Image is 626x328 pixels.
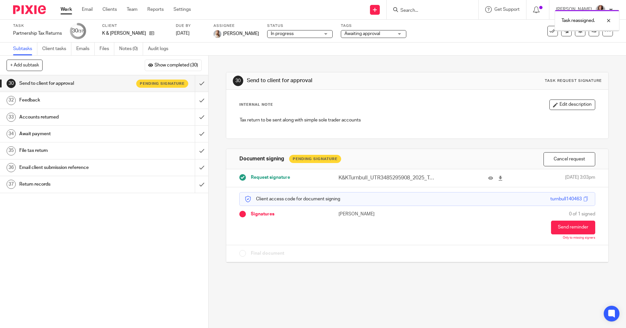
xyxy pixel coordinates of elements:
[562,17,595,24] p: Task reassigned.
[565,174,595,182] span: [DATE] 3:03pm
[13,23,62,28] label: Task
[19,79,132,88] h1: Send to client for approval
[549,100,595,110] button: Edit description
[72,27,84,35] div: 30
[82,6,93,13] a: Email
[19,112,132,122] h1: Accounts returned
[251,174,290,181] span: Request signature
[176,31,190,36] span: [DATE]
[550,196,582,202] div: turnbull140463
[100,43,114,55] a: Files
[543,152,595,166] button: Cancel request
[7,113,16,122] div: 33
[551,221,595,234] button: Send reminder
[7,129,16,138] div: 34
[289,155,341,163] div: Pending Signature
[213,23,259,28] label: Assignee
[13,43,37,55] a: Subtasks
[147,6,164,13] a: Reports
[19,95,132,105] h1: Feedback
[102,6,117,13] a: Clients
[61,6,72,13] a: Work
[7,163,16,172] div: 36
[42,43,71,55] a: Client tasks
[140,81,185,86] span: Pending signature
[19,129,132,139] h1: Await payment
[102,30,146,37] p: K & [PERSON_NAME]
[7,180,16,189] div: 37
[267,23,333,28] label: Status
[339,211,417,217] p: [PERSON_NAME]
[240,117,595,123] p: Tax return to be sent along with simple sole trader accounts
[569,211,595,217] span: 0 of 1 signed
[19,179,132,189] h1: Return records
[13,5,46,14] img: Pixie
[7,79,16,88] div: 30
[563,236,595,240] p: Only to missing signers
[339,174,437,182] p: K&KTurnbull_UTR3485295908_2025_TaxReturn.pdf
[545,78,602,83] div: Task request signature
[213,30,221,38] img: IMG_9968.jpg
[271,31,294,36] span: In progress
[13,30,62,37] div: Partnership Tax Returns
[19,146,132,155] h1: File tax return
[233,76,243,86] div: 30
[247,77,431,84] h1: Send to client for approval
[78,29,84,33] small: /37
[102,23,168,28] label: Client
[155,63,198,68] span: Show completed (30)
[223,30,259,37] span: [PERSON_NAME]
[176,23,205,28] label: Due by
[245,196,340,202] p: Client access code for document signing
[251,211,274,217] span: Signatures
[239,102,273,107] p: Internal Note
[127,6,138,13] a: Team
[239,155,284,162] h1: Document signing
[145,60,202,71] button: Show completed (30)
[19,163,132,173] h1: Email client submission reference
[148,43,173,55] a: Audit logs
[7,60,43,71] button: + Add subtask
[119,43,143,55] a: Notes (0)
[174,6,191,13] a: Settings
[251,250,284,257] span: Final document
[7,146,16,155] div: 35
[7,96,16,105] div: 32
[76,43,95,55] a: Emails
[344,31,380,36] span: Awaiting approval
[595,5,606,15] img: IMG_0011.jpg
